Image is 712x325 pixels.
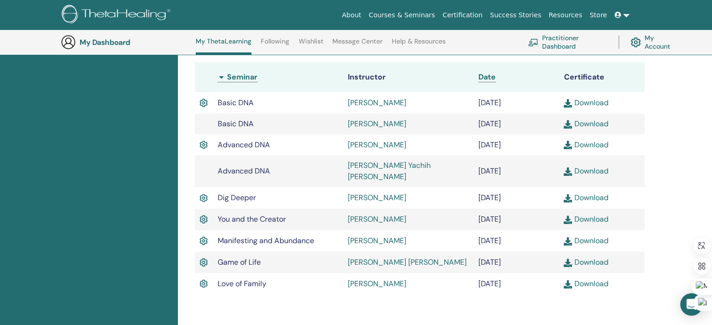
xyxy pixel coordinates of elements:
td: [DATE] [474,114,559,134]
img: download.svg [564,167,572,176]
a: [PERSON_NAME] [348,214,406,224]
a: [PERSON_NAME] [348,98,406,108]
a: [PERSON_NAME] [348,279,406,289]
span: Advanced DNA [218,166,270,176]
span: Game of Life [218,257,261,267]
a: [PERSON_NAME] [348,119,406,129]
img: download.svg [564,237,572,246]
a: [PERSON_NAME] Yachih [PERSON_NAME] [348,160,431,181]
div: Open Intercom Messenger [680,293,703,316]
a: Download [564,140,608,150]
a: Download [564,166,608,176]
td: [DATE] [474,92,559,114]
a: Resources [545,7,586,24]
img: download.svg [564,120,572,129]
img: Active Certificate [199,139,208,151]
img: logo.png [62,5,174,26]
img: Active Certificate [199,278,208,290]
span: Manifesting and Abundance [218,236,314,246]
img: Active Certificate [199,97,208,109]
a: Download [564,119,608,129]
a: Download [564,257,608,267]
a: Download [564,98,608,108]
a: Date [478,72,496,82]
a: Download [564,214,608,224]
a: About [338,7,365,24]
td: [DATE] [474,209,559,230]
span: Basic DNA [218,98,254,108]
img: Active Certificate [199,256,208,268]
a: My ThetaLearning [196,37,251,55]
img: cog.svg [631,35,641,50]
span: Dig Deeper [218,193,256,202]
td: [DATE] [474,230,559,252]
img: Active Certificate [199,235,208,247]
td: [DATE] [474,134,559,156]
a: Download [564,279,608,289]
a: Courses & Seminars [365,7,439,24]
a: Success Stories [486,7,545,24]
a: [PERSON_NAME] [PERSON_NAME] [348,257,467,267]
a: Wishlist [299,37,323,52]
a: Store [586,7,611,24]
img: download.svg [564,216,572,224]
img: download.svg [564,141,572,149]
a: [PERSON_NAME] [348,193,406,202]
img: download.svg [564,194,572,202]
a: [PERSON_NAME] [348,140,406,150]
span: Basic DNA [218,119,254,129]
th: Certificate [559,62,645,92]
a: Message Center [332,37,382,52]
img: Active Certificate [199,213,208,225]
span: Love of Family [218,279,266,289]
h3: My Dashboard [80,38,173,47]
img: chalkboard-teacher.svg [528,38,538,46]
td: [DATE] [474,155,559,187]
a: Following [261,37,289,52]
img: Active Certificate [199,192,208,204]
a: Download [564,193,608,202]
span: You and the Creator [218,214,286,224]
td: [DATE] [474,187,559,209]
a: Download [564,236,608,246]
a: Help & Resources [392,37,446,52]
img: generic-user-icon.jpg [61,35,76,50]
td: [DATE] [474,252,559,273]
a: My Account [631,32,678,52]
td: [DATE] [474,273,559,295]
a: [PERSON_NAME] [348,236,406,246]
a: Certification [439,7,486,24]
img: download.svg [564,99,572,108]
img: download.svg [564,280,572,289]
img: download.svg [564,259,572,267]
a: Practitioner Dashboard [528,32,607,52]
th: Instructor [343,62,474,92]
span: Advanced DNA [218,140,270,150]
